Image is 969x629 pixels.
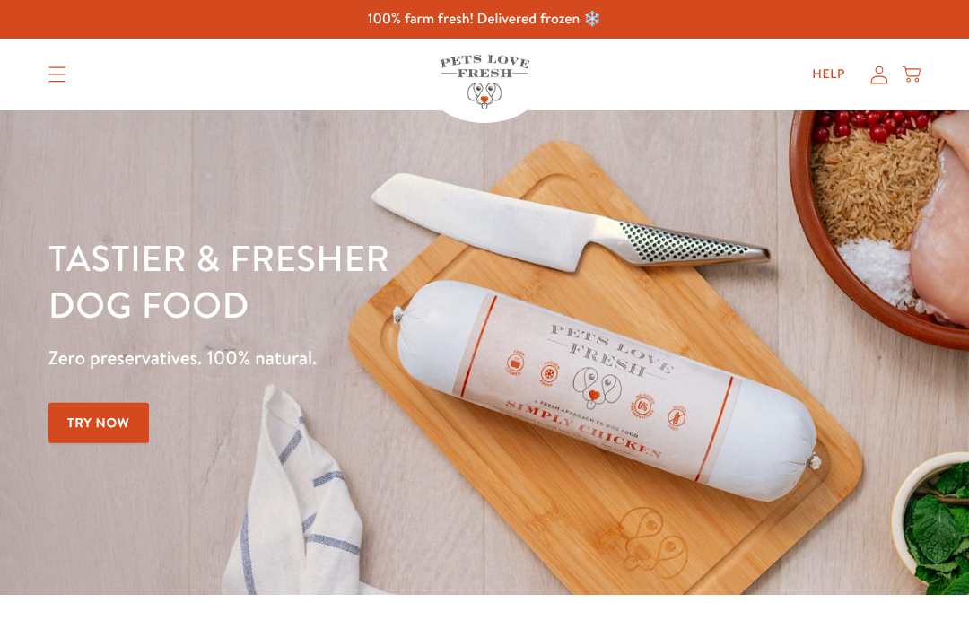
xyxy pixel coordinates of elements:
[34,52,81,97] summary: Translation missing: en.sections.header.menu
[798,57,860,92] a: Help
[48,403,149,443] a: Try Now
[48,342,630,374] p: Zero preservatives. 100% natural.
[48,234,630,328] h1: Tastier & fresher dog food
[440,55,529,109] img: Pets Love Fresh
